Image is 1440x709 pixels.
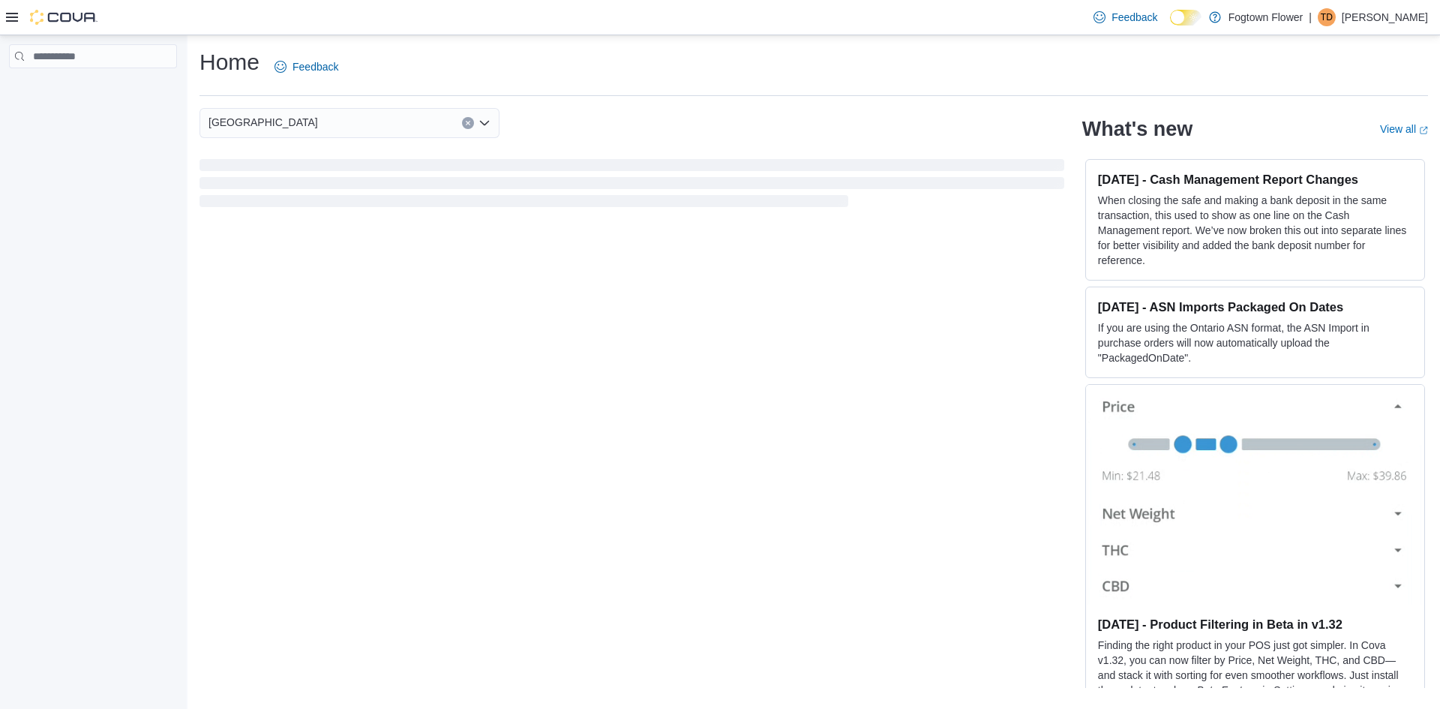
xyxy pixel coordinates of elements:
a: Feedback [1087,2,1163,32]
h2: What's new [1082,117,1192,141]
p: Fogtown Flower [1228,8,1303,26]
h3: [DATE] - Cash Management Report Changes [1098,172,1412,187]
h1: Home [199,47,259,77]
p: [PERSON_NAME] [1342,8,1428,26]
h3: [DATE] - Product Filtering in Beta in v1.32 [1098,617,1412,632]
p: | [1309,8,1312,26]
span: TD [1321,8,1333,26]
span: Feedback [292,59,338,74]
button: Open list of options [478,117,490,129]
div: Tristan Denobrega [1318,8,1336,26]
input: Dark Mode [1170,10,1201,26]
a: View allExternal link [1380,123,1428,135]
nav: Complex example [9,71,177,107]
p: When closing the safe and making a bank deposit in the same transaction, this used to show as one... [1098,193,1412,268]
img: Cova [30,10,97,25]
em: Beta Features [1196,684,1262,696]
a: Feedback [268,52,344,82]
svg: External link [1419,126,1428,135]
h3: [DATE] - ASN Imports Packaged On Dates [1098,299,1412,314]
p: If you are using the Ontario ASN format, the ASN Import in purchase orders will now automatically... [1098,320,1412,365]
button: Clear input [462,117,474,129]
span: Loading [199,162,1064,210]
span: [GEOGRAPHIC_DATA] [208,113,318,131]
span: Feedback [1111,10,1157,25]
